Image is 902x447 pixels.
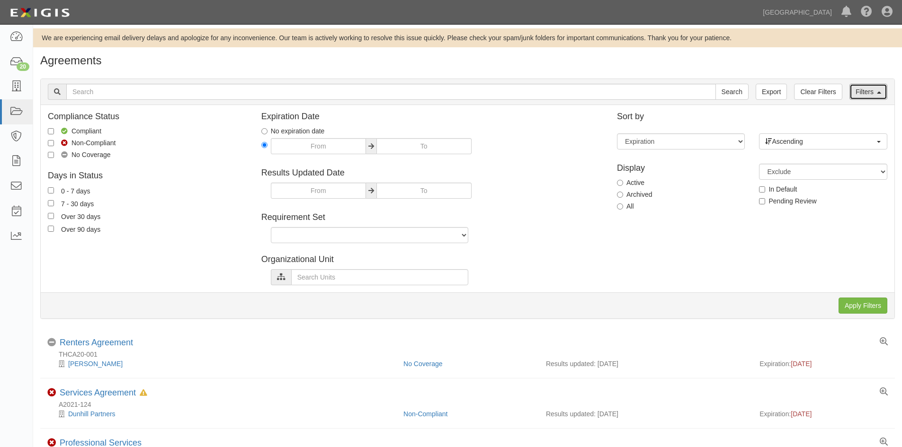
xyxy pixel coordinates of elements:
[60,338,133,347] a: Renters Agreement
[48,138,116,148] label: Non-Compliant
[33,33,902,43] div: We are experiencing email delivery delays and apologize for any inconvenience. Our team is active...
[48,140,54,146] input: Non-Compliant
[47,350,895,359] div: THCA20-001
[759,409,888,419] div: Expiration:
[261,128,268,134] input: No expiration date
[140,390,147,396] i: In Default since 07/07/2025
[61,198,94,209] div: 7 - 30 days
[759,184,797,194] label: In Default
[617,164,745,173] h4: Display
[40,54,895,67] h1: Agreements
[715,84,749,100] input: Search
[617,190,652,199] label: Archived
[61,211,100,221] div: Over 30 days
[791,360,812,368] span: [DATE]
[17,62,29,71] div: 20
[47,359,396,368] div: Cherie Wood
[617,203,623,210] input: All
[48,213,54,219] input: Over 30 days
[880,438,888,447] a: View results summary
[765,137,875,146] span: Ascending
[849,84,887,100] a: Filters
[48,187,54,193] input: 0 - 7 days
[47,388,56,397] i: Non-Compliant
[66,84,716,100] input: Search
[758,3,837,22] a: [GEOGRAPHIC_DATA]
[48,126,101,136] label: Compliant
[861,7,872,18] i: Help Center - Complianz
[271,138,366,154] input: From
[47,409,396,419] div: Dunhill Partners
[60,388,147,398] div: Services Agreement
[791,410,812,418] span: [DATE]
[756,84,787,100] a: Export
[48,200,54,206] input: 7 - 30 days
[759,196,816,206] label: Pending Review
[261,255,603,264] h4: Organizational Unit
[794,84,842,100] a: Clear Filters
[403,410,447,418] a: Non-Compliant
[61,185,90,196] div: 0 - 7 days
[617,180,623,186] input: Active
[48,150,111,159] label: No Coverage
[271,183,366,199] input: From
[759,133,887,149] button: Ascending
[47,400,895,409] div: A2021-124
[48,152,54,158] input: No Coverage
[376,183,472,199] input: To
[880,338,888,346] a: View results summary
[617,192,623,198] input: Archived
[60,338,133,348] div: Renters Agreement
[48,128,54,134] input: Compliant
[291,269,468,285] input: Search Units
[48,171,247,181] h4: Days in Status
[403,360,443,368] a: No Coverage
[7,4,72,21] img: logo-5460c22ac91f19d4615b14bd174203de0afe785f0fc80cf4dbbc73dc1793850b.png
[759,186,765,193] input: In Default
[47,338,56,347] i: No Coverage
[546,359,745,368] div: Results updated: [DATE]
[261,112,603,122] h4: Expiration Date
[617,112,887,122] h4: Sort by
[48,226,54,232] input: Over 90 days
[880,388,888,396] a: View results summary
[839,298,887,314] input: Apply Filters
[617,202,634,211] label: All
[61,224,100,234] div: Over 90 days
[68,410,116,418] a: Dunhill Partners
[60,388,136,397] a: Services Agreement
[759,198,765,204] input: Pending Review
[261,168,603,178] h4: Results Updated Date
[376,138,472,154] input: To
[47,438,56,447] i: Non-Compliant
[48,112,247,122] h4: Compliance Status
[261,213,603,222] h4: Requirement Set
[617,178,644,187] label: Active
[546,409,745,419] div: Results updated: [DATE]
[759,359,888,368] div: Expiration:
[261,126,325,136] label: No expiration date
[68,360,123,368] a: [PERSON_NAME]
